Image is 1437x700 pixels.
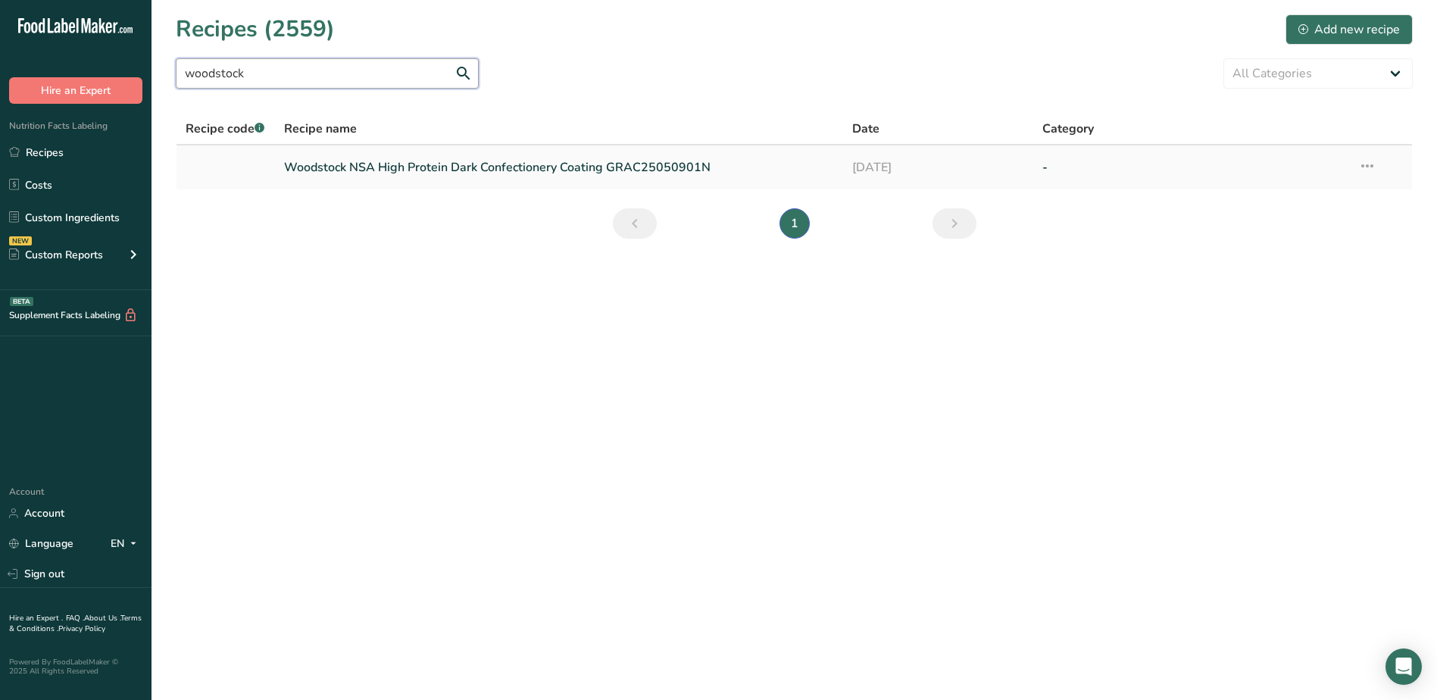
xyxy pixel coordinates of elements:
[9,77,142,104] button: Hire an Expert
[84,613,120,623] a: About Us .
[9,658,142,676] div: Powered By FoodLabelMaker © 2025 All Rights Reserved
[9,613,63,623] a: Hire an Expert .
[9,613,142,634] a: Terms & Conditions .
[9,247,103,263] div: Custom Reports
[176,12,335,46] h1: Recipes (2559)
[176,58,479,89] input: Search for recipe
[284,120,357,138] span: Recipe name
[1298,20,1400,39] div: Add new recipe
[9,236,32,245] div: NEW
[1385,648,1422,685] div: Open Intercom Messenger
[186,120,264,137] span: Recipe code
[66,613,84,623] a: FAQ .
[613,208,657,239] a: Previous page
[1285,14,1413,45] button: Add new recipe
[852,152,1023,183] a: [DATE]
[852,120,879,138] span: Date
[284,152,835,183] a: Woodstock NSA High Protein Dark Confectionery Coating GRAC25050901N
[932,208,976,239] a: Next page
[1042,120,1094,138] span: Category
[10,297,33,306] div: BETA
[1042,152,1340,183] a: -
[111,535,142,553] div: EN
[9,530,73,557] a: Language
[58,623,105,634] a: Privacy Policy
